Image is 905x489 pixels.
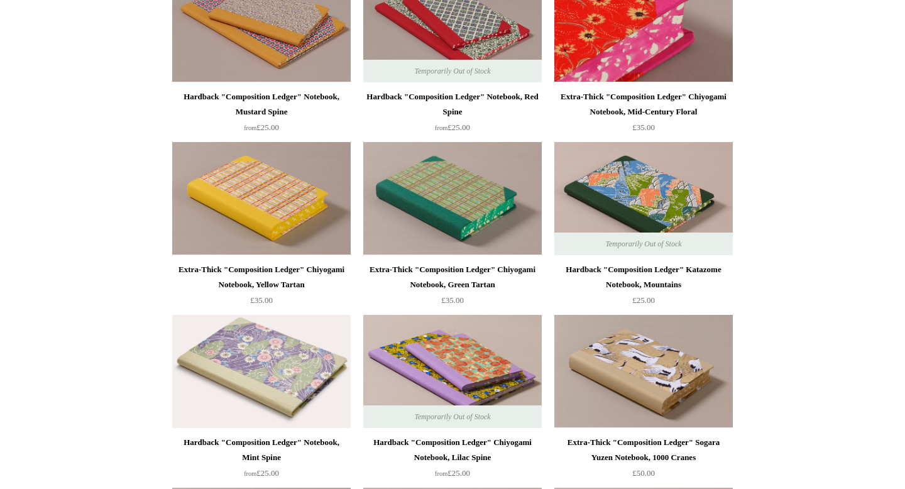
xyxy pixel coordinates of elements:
[175,262,348,292] div: Extra-Thick "Composition Ledger" Chiyogami Notebook, Yellow Tartan
[363,315,542,428] img: Hardback "Composition Ledger" Chiyogami Notebook, Lilac Spine
[363,315,542,428] a: Hardback "Composition Ledger" Chiyogami Notebook, Lilac Spine Hardback "Composition Ledger" Chiyo...
[554,142,733,255] img: Hardback "Composition Ledger" Katazome Notebook, Mountains
[557,435,730,465] div: Extra-Thick "Composition Ledger" Sogara Yuzen Notebook, 1000 Cranes
[435,468,470,478] span: £25.00
[441,295,464,305] span: £35.00
[172,142,351,255] img: Extra-Thick "Composition Ledger" Chiyogami Notebook, Yellow Tartan
[554,262,733,314] a: Hardback "Composition Ledger" Katazome Notebook, Mountains £25.00
[554,315,733,428] a: Extra-Thick "Composition Ledger" Sogara Yuzen Notebook, 1000 Cranes Extra-Thick "Composition Ledg...
[363,142,542,255] img: Extra-Thick "Composition Ledger" Chiyogami Notebook, Green Tartan
[402,60,503,82] span: Temporarily Out of Stock
[632,295,655,305] span: £25.00
[172,89,351,141] a: Hardback "Composition Ledger" Notebook, Mustard Spine from£25.00
[593,233,694,255] span: Temporarily Out of Stock
[435,123,470,132] span: £25.00
[175,435,348,465] div: Hardback "Composition Ledger" Notebook, Mint Spine
[554,89,733,141] a: Extra-Thick "Composition Ledger" Chiyogami Notebook, Mid-Century Floral £35.00
[244,123,279,132] span: £25.00
[172,142,351,255] a: Extra-Thick "Composition Ledger" Chiyogami Notebook, Yellow Tartan Extra-Thick "Composition Ledge...
[244,468,279,478] span: £25.00
[363,435,542,486] a: Hardback "Composition Ledger" Chiyogami Notebook, Lilac Spine from£25.00
[172,262,351,314] a: Extra-Thick "Composition Ledger" Chiyogami Notebook, Yellow Tartan £35.00
[554,142,733,255] a: Hardback "Composition Ledger" Katazome Notebook, Mountains Hardback "Composition Ledger" Katazome...
[250,295,273,305] span: £35.00
[172,315,351,428] img: Hardback "Composition Ledger" Notebook, Mint Spine
[244,124,256,131] span: from
[557,89,730,119] div: Extra-Thick "Composition Ledger" Chiyogami Notebook, Mid-Century Floral
[363,89,542,141] a: Hardback "Composition Ledger" Notebook, Red Spine from£25.00
[244,470,256,477] span: from
[172,435,351,486] a: Hardback "Composition Ledger" Notebook, Mint Spine from£25.00
[435,470,447,477] span: from
[632,468,655,478] span: £50.00
[554,435,733,486] a: Extra-Thick "Composition Ledger" Sogara Yuzen Notebook, 1000 Cranes £50.00
[402,405,503,428] span: Temporarily Out of Stock
[363,262,542,314] a: Extra-Thick "Composition Ledger" Chiyogami Notebook, Green Tartan £35.00
[366,262,539,292] div: Extra-Thick "Composition Ledger" Chiyogami Notebook, Green Tartan
[557,262,730,292] div: Hardback "Composition Ledger" Katazome Notebook, Mountains
[172,315,351,428] a: Hardback "Composition Ledger" Notebook, Mint Spine Hardback "Composition Ledger" Notebook, Mint S...
[366,89,539,119] div: Hardback "Composition Ledger" Notebook, Red Spine
[632,123,655,132] span: £35.00
[435,124,447,131] span: from
[175,89,348,119] div: Hardback "Composition Ledger" Notebook, Mustard Spine
[554,315,733,428] img: Extra-Thick "Composition Ledger" Sogara Yuzen Notebook, 1000 Cranes
[366,435,539,465] div: Hardback "Composition Ledger" Chiyogami Notebook, Lilac Spine
[363,142,542,255] a: Extra-Thick "Composition Ledger" Chiyogami Notebook, Green Tartan Extra-Thick "Composition Ledger...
